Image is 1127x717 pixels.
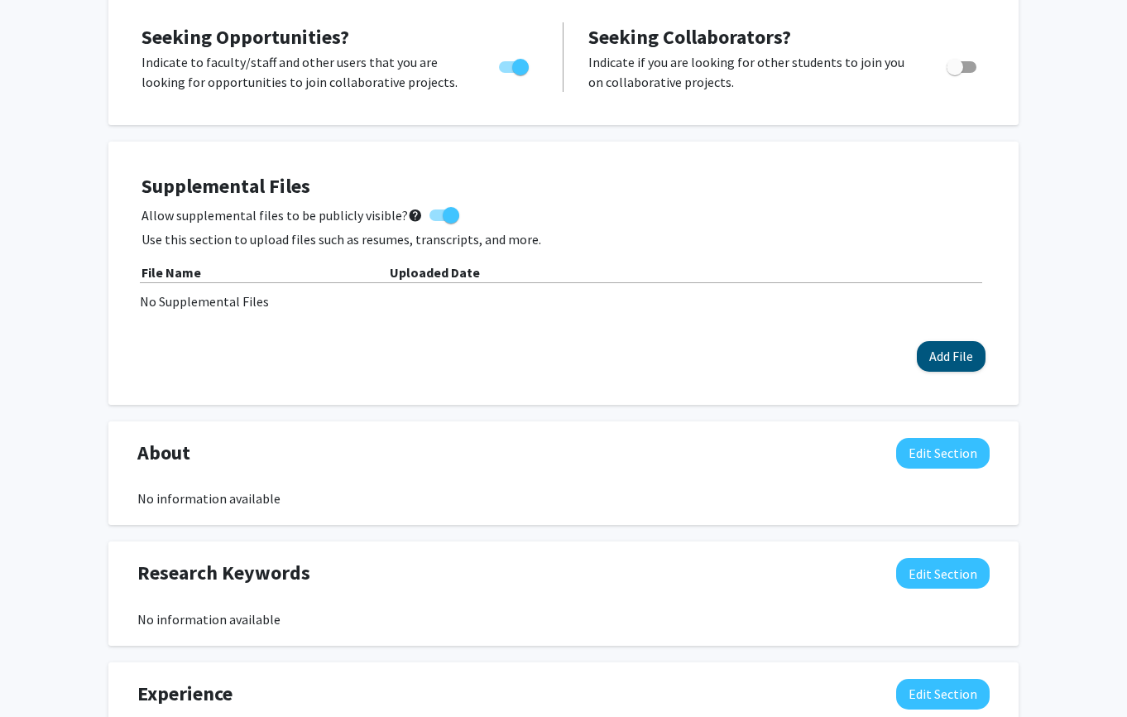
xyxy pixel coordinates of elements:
span: Seeking Opportunities? [141,24,349,50]
button: Edit About [896,438,990,469]
p: Indicate if you are looking for other students to join you on collaborative projects. [588,52,915,92]
span: Experience [137,679,233,709]
span: About [137,438,190,468]
h4: Supplemental Files [141,175,986,199]
b: Uploaded Date [390,264,480,281]
div: No Supplemental Files [140,291,987,311]
span: Seeking Collaborators? [588,24,791,50]
iframe: Chat [12,642,70,705]
span: Research Keywords [137,558,310,588]
button: Add File [917,341,986,372]
div: No information available [137,488,990,508]
span: Allow supplemental files to be publicly visible? [141,205,423,225]
div: Toggle [492,52,538,77]
button: Edit Research Keywords [896,558,990,589]
p: Use this section to upload files such as resumes, transcripts, and more. [141,229,986,249]
button: Edit Experience [896,679,990,710]
b: File Name [141,264,201,281]
div: Toggle [940,52,986,77]
div: No information available [137,609,990,629]
p: Indicate to faculty/staff and other users that you are looking for opportunities to join collabor... [141,52,468,92]
mat-icon: help [408,205,423,225]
